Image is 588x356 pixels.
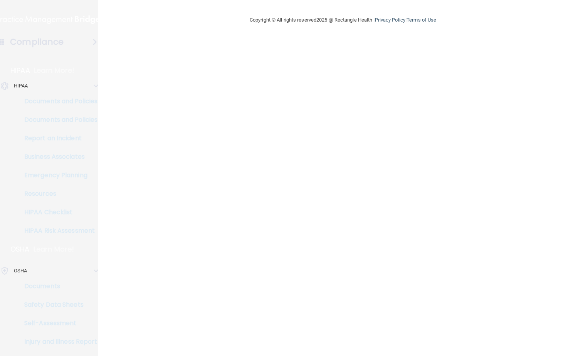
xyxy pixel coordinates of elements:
p: Resources [5,190,110,198]
p: Documents and Policies [5,116,110,124]
p: Business Associates [5,153,110,161]
a: Privacy Policy [375,17,405,23]
p: Emergency Planning [5,171,110,179]
p: HIPAA [14,81,28,91]
p: Documents and Policies [5,97,110,105]
p: Documents [5,282,110,290]
h4: Compliance [10,37,64,47]
p: Learn More! [34,245,74,254]
p: Learn More! [34,66,75,75]
a: Terms of Use [407,17,436,23]
p: HIPAA Checklist [5,208,110,216]
p: HIPAA [10,66,30,75]
p: Self-Assessment [5,319,110,327]
p: HIPAA Risk Assessment [5,227,110,235]
p: Report an Incident [5,134,110,142]
div: Copyright © All rights reserved 2025 @ Rectangle Health | | [202,8,484,32]
p: Safety Data Sheets [5,301,110,309]
p: Injury and Illness Report [5,338,110,346]
p: OSHA [10,245,30,254]
p: OSHA [14,266,27,275]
